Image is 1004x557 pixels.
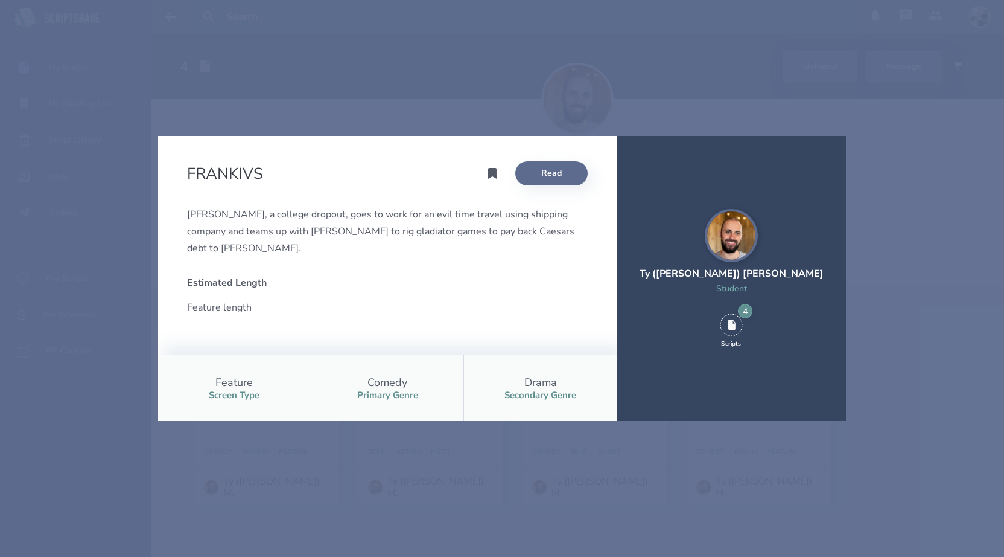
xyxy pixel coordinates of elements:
div: Primary Genre [357,390,418,401]
div: 4 [738,304,752,318]
img: user_1697585258-crop.jpg [705,209,758,262]
div: Scripts [721,340,741,348]
div: Comedy [367,375,407,390]
a: Ty ([PERSON_NAME]) [PERSON_NAME]Student [640,209,824,309]
div: Estimated Length [187,276,378,289]
div: Screen Type [209,390,259,401]
div: [PERSON_NAME], a college dropout, goes to work for an evil time travel using shipping company and... [187,206,588,257]
div: Drama [524,375,557,390]
div: Feature length [187,299,378,316]
div: Secondary Genre [504,390,576,401]
h2: FRANKIVS [187,163,268,184]
div: Student [640,283,824,294]
div: 4 Scripts [720,314,743,347]
a: Read [515,161,588,185]
div: Feature [215,375,253,390]
div: Ty ([PERSON_NAME]) [PERSON_NAME] [640,267,824,280]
